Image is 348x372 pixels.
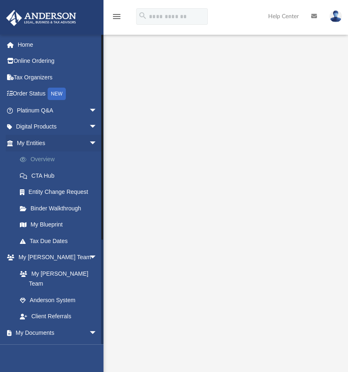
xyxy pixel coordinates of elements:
a: Client Referrals [12,308,106,325]
i: menu [112,12,122,21]
a: My [PERSON_NAME] Team [12,265,101,292]
i: search [138,11,147,20]
a: Entity Change Request [12,184,110,200]
a: Tax Organizers [6,69,110,86]
a: Overview [12,151,110,168]
a: My [PERSON_NAME] Teamarrow_drop_down [6,249,106,266]
a: Home [6,36,110,53]
span: arrow_drop_down [89,119,106,136]
a: Platinum Q&Aarrow_drop_down [6,102,110,119]
a: Online Ordering [6,53,110,69]
img: User Pic [329,10,342,22]
a: My Documentsarrow_drop_down [6,324,106,341]
a: Binder Walkthrough [12,200,110,217]
span: arrow_drop_down [89,102,106,119]
a: Order StatusNEW [6,86,110,103]
span: arrow_drop_down [89,249,106,266]
a: My Blueprint [12,217,106,233]
a: Anderson System [12,292,106,308]
a: Digital Productsarrow_drop_down [6,119,110,135]
a: menu [112,16,122,21]
a: Tax Due Dates [12,233,110,249]
span: arrow_drop_down [89,135,106,152]
div: NEW [48,88,66,100]
a: Box [12,341,101,358]
a: CTA Hub [12,167,110,184]
a: My Entitiesarrow_drop_down [6,135,110,151]
span: arrow_drop_down [89,324,106,341]
img: Anderson Advisors Platinum Portal [4,10,79,26]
